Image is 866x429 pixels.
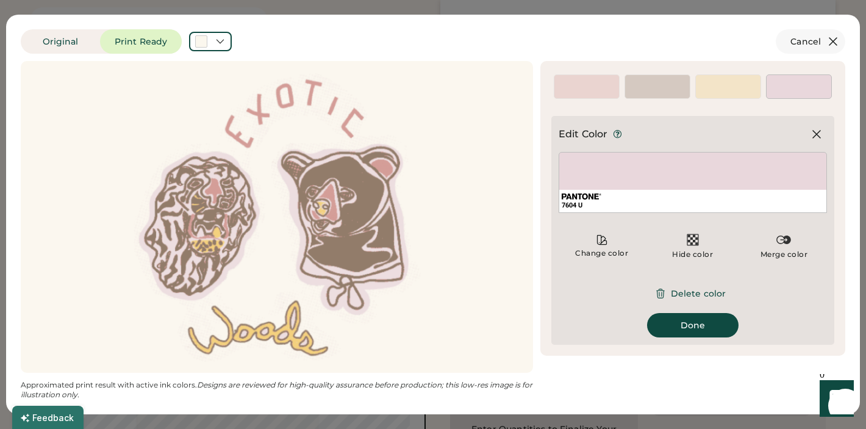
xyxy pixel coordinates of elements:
button: Print Ready [100,29,182,54]
div: Change color [574,248,629,258]
button: Done [647,313,739,337]
div: Hide color [672,250,713,259]
img: Transparent.svg [685,233,700,247]
em: Designs are reviewed for high-quality assurance before production; this low-res image is for illu... [21,380,534,399]
img: Merge%20Color.svg [776,233,791,247]
img: Pantone Logo [562,193,601,200]
button: Cancel [776,29,845,54]
div: 7604 U [562,201,824,210]
button: Delete color [645,281,740,306]
div: Edit Color [559,127,608,142]
div: Merge color [760,250,808,259]
iframe: Front Chat [808,374,861,427]
button: Original [21,29,100,54]
div: Approximated print result with active ink colors. [21,380,533,400]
